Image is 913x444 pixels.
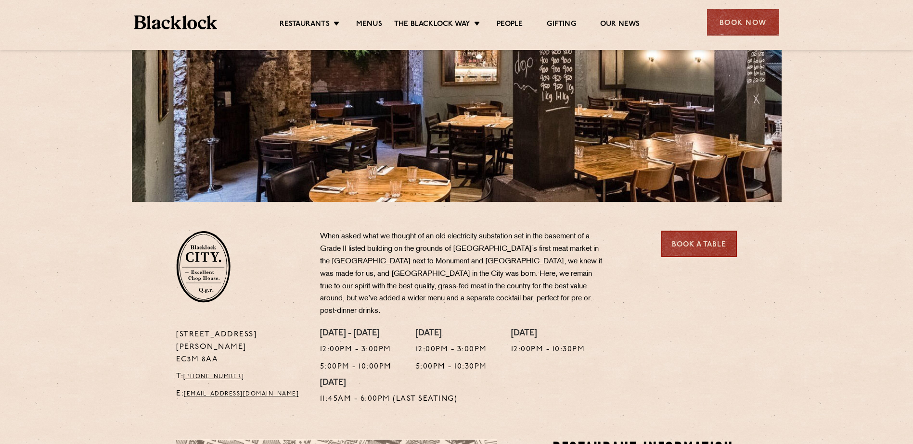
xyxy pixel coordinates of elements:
[511,344,585,356] p: 12:00pm - 10:30pm
[320,361,392,373] p: 5:00pm - 10:00pm
[320,231,604,318] p: When asked what we thought of an old electricity substation set in the basement of a Grade II lis...
[176,231,231,303] img: City-stamp-default.svg
[497,20,523,30] a: People
[176,388,306,400] p: E:
[511,329,585,339] h4: [DATE]
[176,370,306,383] p: T:
[600,20,640,30] a: Our News
[183,374,244,380] a: [PHONE_NUMBER]
[707,9,779,36] div: Book Now
[134,15,218,29] img: BL_Textured_Logo-footer-cropped.svg
[416,361,487,373] p: 5:00pm - 10:30pm
[184,391,299,397] a: [EMAIL_ADDRESS][DOMAIN_NAME]
[320,344,392,356] p: 12:00pm - 3:00pm
[547,20,576,30] a: Gifting
[320,329,392,339] h4: [DATE] - [DATE]
[280,20,330,30] a: Restaurants
[394,20,470,30] a: The Blacklock Way
[320,393,458,406] p: 11:45am - 6:00pm (Last Seating)
[320,378,458,389] h4: [DATE]
[416,329,487,339] h4: [DATE]
[176,329,306,366] p: [STREET_ADDRESS][PERSON_NAME] EC3M 8AA
[356,20,382,30] a: Menus
[416,344,487,356] p: 12:00pm - 3:00pm
[661,231,737,257] a: Book a Table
